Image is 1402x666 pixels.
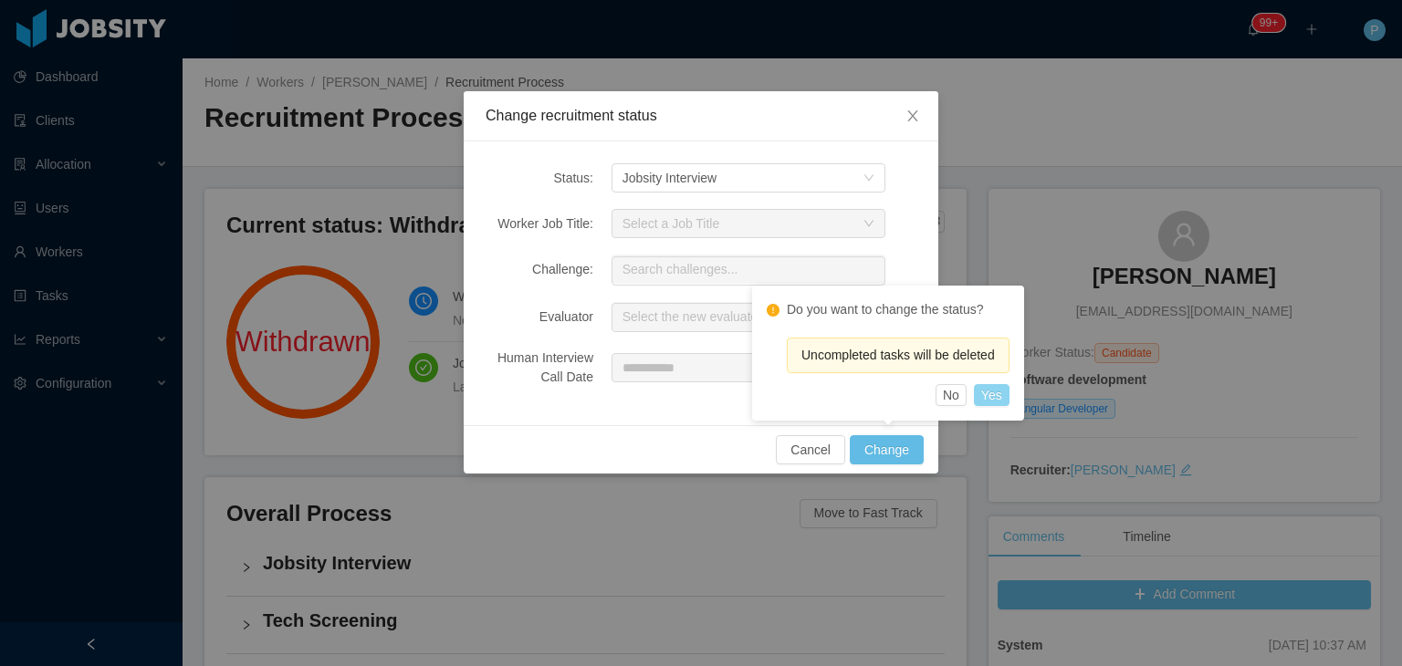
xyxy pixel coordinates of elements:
i: icon: exclamation-circle [767,304,779,317]
i: icon: close [905,109,920,123]
button: Cancel [776,435,845,464]
button: Yes [974,384,1010,406]
button: Close [887,91,938,142]
div: Human Interview Call Date [486,349,593,387]
div: Evaluator [486,307,593,327]
div: Status: [486,169,593,188]
i: icon: down [863,172,874,185]
div: Select a Job Title [623,214,854,233]
button: Change [850,435,924,464]
div: Change recruitment status [486,106,916,126]
text: Do you want to change the status? [787,302,984,317]
div: Challenge: [486,260,593,279]
div: Worker Job Title: [486,214,593,234]
i: icon: down [863,218,874,231]
button: No [936,384,967,406]
div: Jobsity Interview [623,164,717,192]
span: Uncompleted tasks will be deleted [801,348,995,362]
